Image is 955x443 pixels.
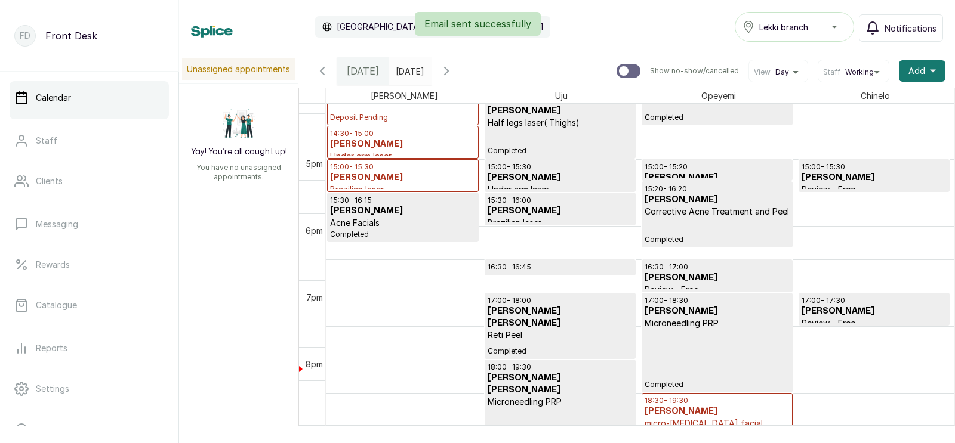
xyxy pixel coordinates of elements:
[347,64,379,78] span: [DATE]
[645,296,790,305] p: 17:00 - 18:30
[488,341,633,356] p: Completed
[488,217,633,229] p: Brazilian laser
[303,425,325,437] div: 9pm
[488,363,633,372] p: 18:00 - 19:30
[645,194,790,206] h3: [PERSON_NAME]
[182,58,295,80] p: Unassigned appointments
[304,291,325,303] div: 7pm
[488,296,633,305] p: 17:00 - 18:00
[488,172,633,184] h3: [PERSON_NAME]
[488,105,633,117] h3: [PERSON_NAME]
[645,218,790,244] p: Completed
[645,272,790,284] h3: [PERSON_NAME]
[368,88,440,103] span: [PERSON_NAME]
[330,205,476,217] h3: [PERSON_NAME]
[645,172,790,184] h3: [PERSON_NAME]
[36,135,57,147] p: Staff
[845,67,874,77] span: Working
[802,305,947,317] h3: [PERSON_NAME]
[330,138,476,150] h3: [PERSON_NAME]
[36,423,69,435] p: Support
[488,129,633,156] p: Completed
[645,162,790,172] p: 15:00 - 15:20
[330,196,476,205] p: 15:30 - 16:15
[303,358,325,370] div: 8pm
[36,299,77,311] p: Catalogue
[553,88,570,103] span: Uju
[36,383,69,395] p: Settings
[330,150,476,162] p: Under arm laser
[303,224,325,237] div: 6pm
[330,162,476,172] p: 15:00 - 15:30
[645,317,790,329] p: Microneedling PRP
[645,405,790,417] h3: [PERSON_NAME]
[899,60,945,82] button: Add
[330,217,476,229] p: Acne Facials
[191,146,287,158] h2: Yay! You’re all caught up!
[645,305,790,317] h3: [PERSON_NAME]
[802,296,947,305] p: 17:00 - 17:30
[645,206,790,218] p: Corrective Acne Treatment and Peel
[303,157,325,170] div: 5pm
[488,205,633,217] h3: [PERSON_NAME]
[10,248,169,281] a: Rewards
[36,218,78,230] p: Messaging
[330,129,476,138] p: 14:30 - 15:00
[754,67,771,77] span: View
[775,67,789,77] span: Day
[802,184,947,196] p: Review - Free
[36,342,67,354] p: Reports
[186,163,291,182] p: You have no unassigned appointments.
[36,175,63,187] p: Clients
[10,165,169,198] a: Clients
[802,172,947,184] h3: [PERSON_NAME]
[823,67,840,77] span: Staff
[337,57,389,85] div: [DATE]
[488,262,633,272] p: 16:30 - 16:45
[488,184,633,196] p: Under arm laser
[488,196,633,205] p: 15:30 - 16:00
[802,162,947,172] p: 15:00 - 15:30
[10,207,169,241] a: Messaging
[488,372,633,396] h3: [PERSON_NAME] [PERSON_NAME]
[330,184,476,196] p: Brazilian laser
[10,289,169,322] a: Catalogue
[645,396,790,405] p: 18:30 - 19:30
[488,305,633,329] h3: [PERSON_NAME] [PERSON_NAME]
[488,396,633,408] p: Microneedling PRP
[699,88,738,103] span: Opeyemi
[645,95,790,122] p: Completed
[645,262,790,272] p: 16:30 - 17:00
[802,317,947,329] p: Review - Free
[488,329,633,341] p: Reti Peel
[330,172,476,184] h3: [PERSON_NAME]
[36,259,70,271] p: Rewards
[10,124,169,157] a: Staff
[488,272,633,284] h3: [PERSON_NAME]
[908,65,925,77] span: Add
[424,17,531,31] p: Email sent successfully
[330,95,476,122] p: Deposit Pending
[10,81,169,114] a: Calendar
[650,66,739,76] p: Show no-show/cancelled
[10,372,169,405] a: Settings
[645,284,790,296] p: Review - Free
[330,229,476,239] p: Completed
[10,332,169,365] a: Reports
[645,329,790,389] p: Completed
[823,67,884,77] button: StaffWorking
[858,88,892,103] span: Chinelo
[645,417,790,429] p: micro-[MEDICAL_DATA] facial
[754,67,803,77] button: ViewDay
[36,92,71,104] p: Calendar
[488,162,633,172] p: 15:00 - 15:30
[645,184,790,194] p: 15:20 - 16:20
[488,117,633,129] p: Half legs laser( Thighs)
